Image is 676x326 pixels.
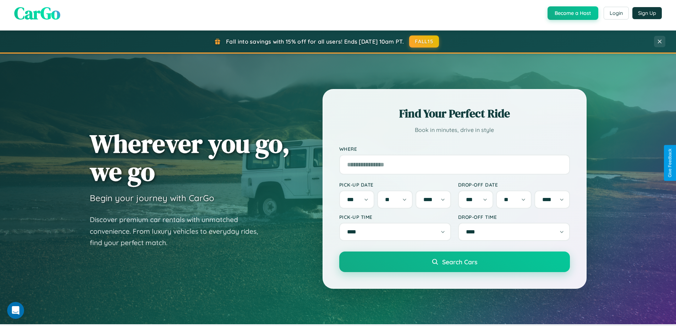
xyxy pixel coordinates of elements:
label: Drop-off Date [458,182,570,188]
div: Give Feedback [667,149,672,177]
p: Discover premium car rentals with unmatched convenience. From luxury vehicles to everyday rides, ... [90,214,267,249]
p: Book in minutes, drive in style [339,125,570,135]
span: Search Cars [442,258,477,266]
label: Drop-off Time [458,214,570,220]
button: FALL15 [409,35,439,48]
button: Search Cars [339,252,570,272]
button: Sign Up [632,7,662,19]
button: Become a Host [548,6,598,20]
iframe: Intercom live chat [7,302,24,319]
h3: Begin your journey with CarGo [90,193,214,203]
button: Login [604,7,629,20]
label: Pick-up Time [339,214,451,220]
h1: Wherever you go, we go [90,129,290,186]
h2: Find Your Perfect Ride [339,106,570,121]
span: CarGo [14,1,60,25]
span: Fall into savings with 15% off for all users! Ends [DATE] 10am PT. [226,38,404,45]
label: Pick-up Date [339,182,451,188]
label: Where [339,146,570,152]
